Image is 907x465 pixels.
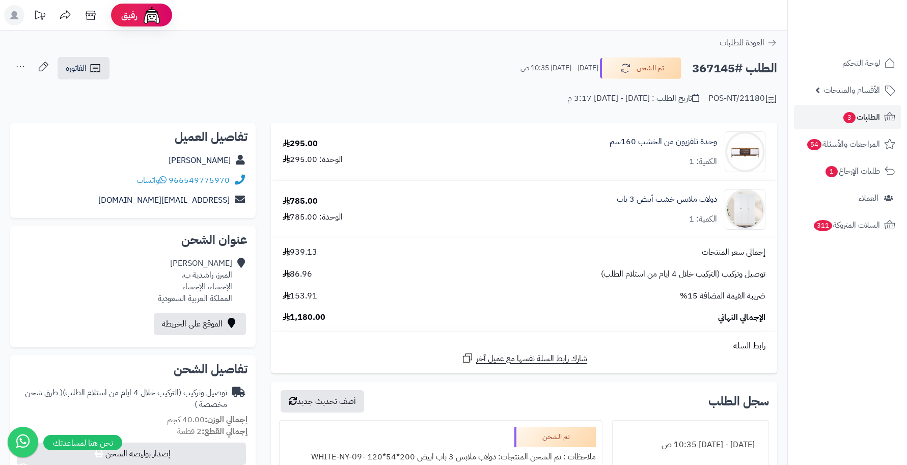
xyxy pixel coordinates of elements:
span: العملاء [859,191,878,205]
span: ( طرق شحن مخصصة ) [25,387,227,411]
span: المراجعات والأسئلة [806,137,880,151]
a: المراجعات والأسئلة54 [794,132,901,156]
a: واتساب [136,174,167,186]
span: الأقسام والمنتجات [824,83,880,97]
span: العودة للطلبات [720,37,764,49]
a: تحديثات المنصة [27,5,52,28]
a: شارك رابط السلة نفسها مع عميل آخر [461,352,587,365]
small: [DATE] - [DATE] 10:35 ص [520,63,598,73]
span: 3 [843,112,856,123]
span: 54 [807,139,821,150]
div: [PERSON_NAME] المبرز، راشدية ب، الإحساء، الإحساء المملكة العربية السعودية [158,258,232,304]
small: 40.00 كجم [167,414,248,426]
img: 1753186020-1-90x90.jpg [725,189,765,230]
div: 785.00 [283,196,318,207]
span: طلبات الإرجاع [824,164,880,178]
strong: إجمالي القطع: [202,425,248,437]
img: ai-face.png [142,5,162,25]
span: 1,180.00 [283,312,325,323]
a: دولاب ملابس خشب أبيض 3 باب [617,194,717,205]
img: logo-2.png [838,29,897,50]
a: العودة للطلبات [720,37,777,49]
div: الكمية: 1 [689,156,717,168]
span: توصيل وتركيب (التركيب خلال 4 ايام من استلام الطلب) [601,268,765,280]
a: الطلبات3 [794,105,901,129]
span: لوحة التحكم [842,56,880,70]
span: 311 [814,220,832,231]
a: 966549775970 [169,174,230,186]
h3: سجل الطلب [708,395,769,407]
a: [PERSON_NAME] [169,154,231,167]
span: إجمالي سعر المنتجات [702,247,765,258]
span: شارك رابط السلة نفسها مع عميل آخر [476,353,587,365]
div: تاريخ الطلب : [DATE] - [DATE] 3:17 م [567,93,699,104]
div: تم الشحن [514,427,596,447]
button: أضف تحديث جديد [281,390,364,413]
a: العملاء [794,186,901,210]
div: رابط السلة [275,340,773,352]
h2: تفاصيل العميل [18,131,248,143]
div: POS-NT/21180 [708,93,777,105]
span: السلات المتروكة [813,218,880,232]
button: إصدار بوليصة الشحن [17,443,246,465]
div: الوحدة: 785.00 [283,211,343,223]
div: 295.00 [283,138,318,150]
span: 1 [826,166,838,177]
strong: إجمالي الوزن: [205,414,248,426]
small: 2 قطعة [177,425,248,437]
span: الطلبات [842,110,880,124]
a: طلبات الإرجاع1 [794,159,901,183]
span: الإجمالي النهائي [718,312,765,323]
span: 153.91 [283,290,317,302]
a: السلات المتروكة311 [794,213,901,237]
span: 86.96 [283,268,312,280]
div: توصيل وتركيب (التركيب خلال 4 ايام من استلام الطلب) [18,387,227,411]
h2: تفاصيل الشحن [18,363,248,375]
a: وحدة تلفزيون من الخشب 160سم [610,136,717,148]
a: الفاتورة [58,57,109,79]
img: 1735738279-1734443115894-1697541949-2-90x90.jpg [725,131,765,172]
span: الفاتورة [66,62,87,74]
div: [DATE] - [DATE] 10:35 ص [619,435,762,455]
h2: عنوان الشحن [18,234,248,246]
span: 939.13 [283,247,317,258]
span: رفيق [121,9,138,21]
div: الكمية: 1 [689,213,717,225]
button: تم الشحن [600,58,681,79]
a: الموقع على الخريطة [154,313,246,335]
h2: الطلب #367145 [692,58,777,79]
a: [EMAIL_ADDRESS][DOMAIN_NAME] [98,194,230,206]
a: لوحة التحكم [794,51,901,75]
span: ضريبة القيمة المضافة 15% [680,290,765,302]
div: الوحدة: 295.00 [283,154,343,166]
